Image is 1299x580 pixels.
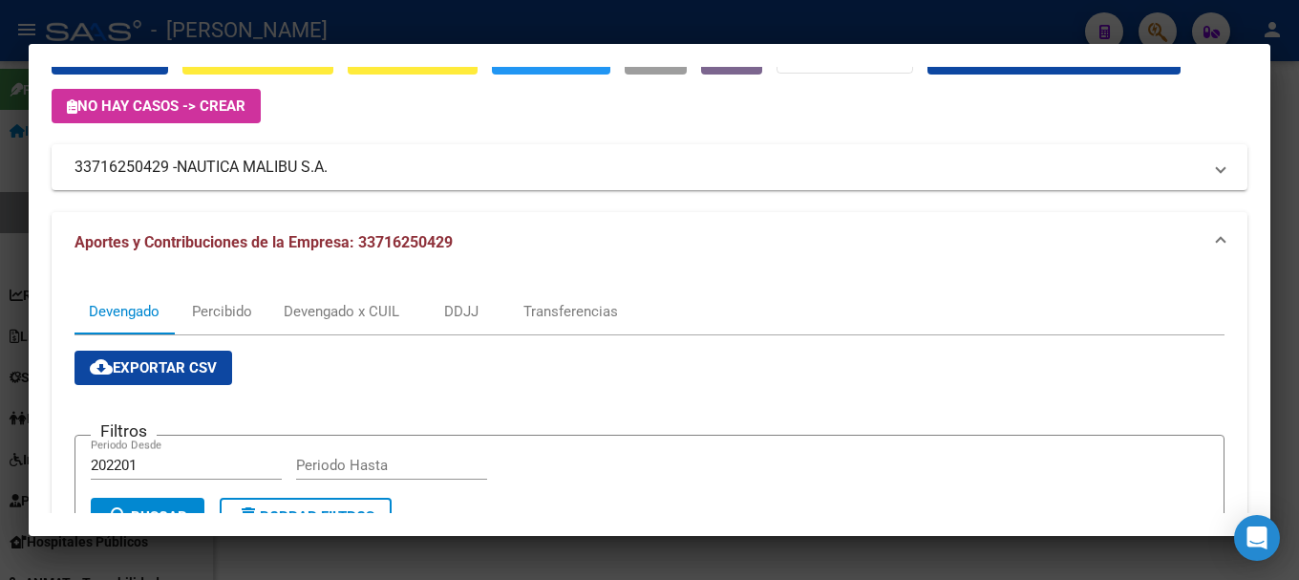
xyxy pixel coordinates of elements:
[792,50,898,67] strong: Organismos Ext.
[108,505,131,527] mat-icon: search
[108,508,187,526] span: Buscar
[444,301,479,322] div: DDJJ
[75,156,1202,179] mat-panel-title: 33716250429 -
[75,233,453,251] span: Aportes y Contribuciones de la Empresa: 33716250429
[91,498,204,536] button: Buscar
[89,301,160,322] div: Devengado
[91,420,157,441] h3: Filtros
[67,97,245,115] span: No hay casos -> Crear
[192,301,252,322] div: Percibido
[90,359,217,376] span: Exportar CSV
[52,212,1247,273] mat-expansion-panel-header: Aportes y Contribuciones de la Empresa: 33716250429
[90,355,113,378] mat-icon: cloud_download
[75,351,232,385] button: Exportar CSV
[284,301,399,322] div: Devengado x CUIL
[777,39,913,75] button: Organismos Ext.
[237,508,374,526] span: Borrar Filtros
[220,498,392,536] button: Borrar Filtros
[523,301,618,322] div: Transferencias
[177,156,328,179] span: NAUTICA MALIBU S.A.
[52,144,1247,190] mat-expansion-panel-header: 33716250429 -NAUTICA MALIBU S.A.
[1234,515,1280,561] div: Open Intercom Messenger
[237,505,260,527] mat-icon: delete
[52,89,261,123] button: No hay casos -> Crear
